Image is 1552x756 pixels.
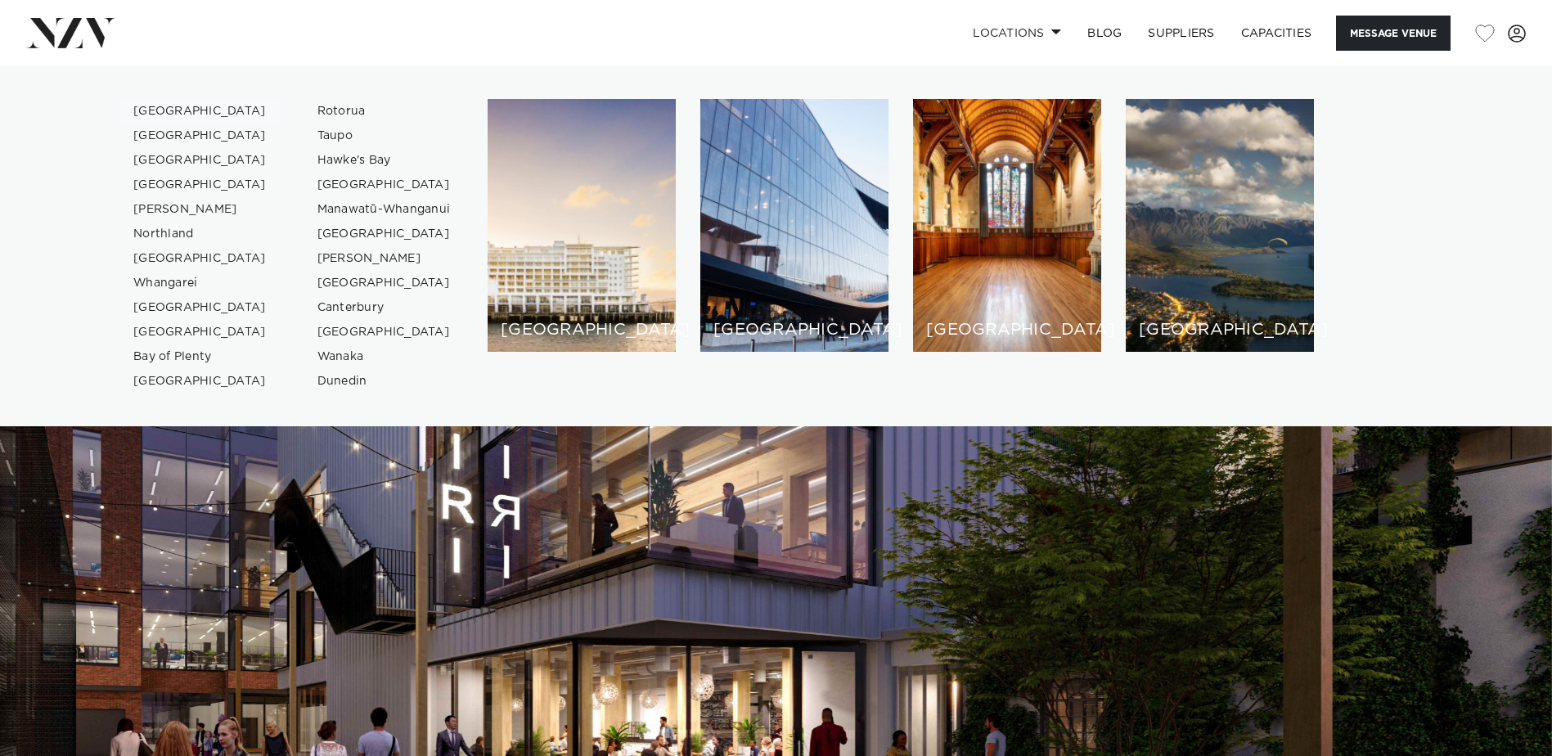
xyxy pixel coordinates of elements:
[304,344,464,369] a: Wanaka
[1135,16,1227,51] a: SUPPLIERS
[304,246,464,271] a: [PERSON_NAME]
[1139,322,1301,339] h6: [GEOGRAPHIC_DATA]
[120,99,280,124] a: [GEOGRAPHIC_DATA]
[304,271,464,295] a: [GEOGRAPHIC_DATA]
[1074,16,1135,51] a: BLOG
[304,173,464,197] a: [GEOGRAPHIC_DATA]
[304,295,464,320] a: Canterbury
[120,148,280,173] a: [GEOGRAPHIC_DATA]
[304,99,464,124] a: Rotorua
[960,16,1074,51] a: Locations
[120,124,280,148] a: [GEOGRAPHIC_DATA]
[713,322,875,339] h6: [GEOGRAPHIC_DATA]
[304,124,464,148] a: Taupo
[304,222,464,246] a: [GEOGRAPHIC_DATA]
[120,369,280,394] a: [GEOGRAPHIC_DATA]
[120,320,280,344] a: [GEOGRAPHIC_DATA]
[488,99,676,352] a: Auckland venues [GEOGRAPHIC_DATA]
[120,246,280,271] a: [GEOGRAPHIC_DATA]
[700,99,888,352] a: Wellington venues [GEOGRAPHIC_DATA]
[501,322,663,339] h6: [GEOGRAPHIC_DATA]
[304,197,464,222] a: Manawatū-Whanganui
[1336,16,1451,51] button: Message Venue
[120,173,280,197] a: [GEOGRAPHIC_DATA]
[120,271,280,295] a: Whangarei
[1228,16,1325,51] a: Capacities
[1126,99,1314,352] a: Queenstown venues [GEOGRAPHIC_DATA]
[304,148,464,173] a: Hawke's Bay
[120,197,280,222] a: [PERSON_NAME]
[26,18,115,47] img: nzv-logo.png
[913,99,1101,352] a: Christchurch venues [GEOGRAPHIC_DATA]
[304,369,464,394] a: Dunedin
[120,295,280,320] a: [GEOGRAPHIC_DATA]
[120,344,280,369] a: Bay of Plenty
[304,320,464,344] a: [GEOGRAPHIC_DATA]
[926,322,1088,339] h6: [GEOGRAPHIC_DATA]
[120,222,280,246] a: Northland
